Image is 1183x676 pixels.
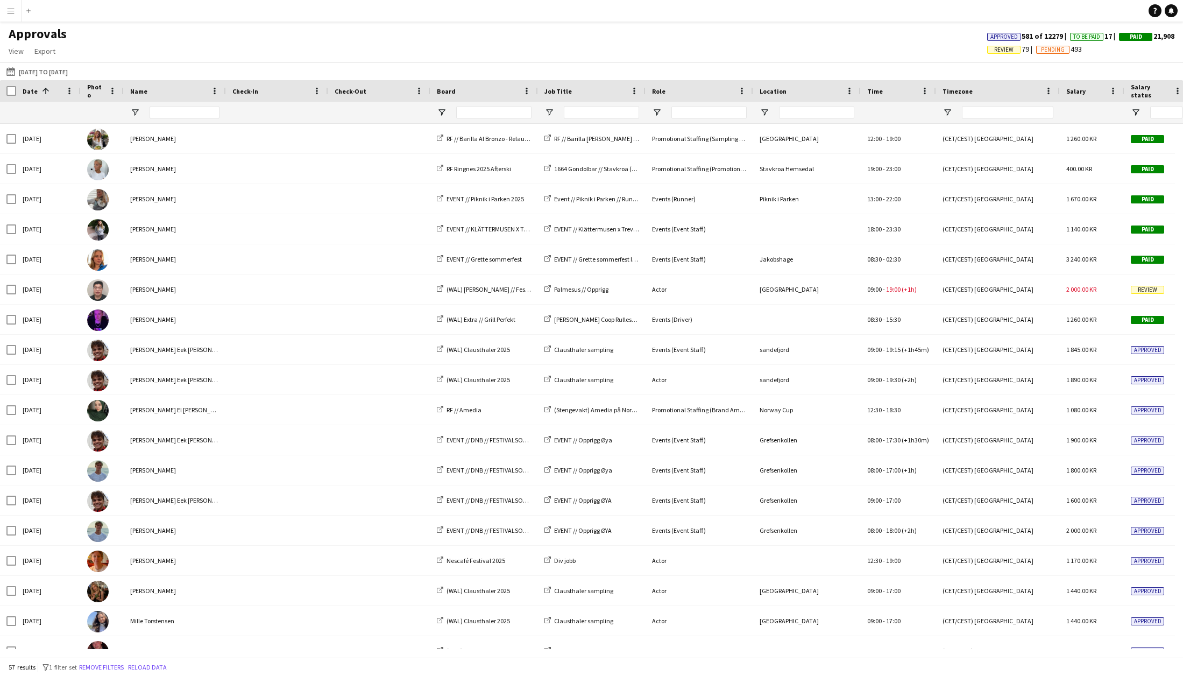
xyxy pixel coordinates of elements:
div: Events (Event Staff) [646,214,753,244]
button: Open Filter Menu [437,108,447,117]
a: (WAL) Clausthaler 2025 [437,376,510,384]
span: 17 [1070,31,1119,41]
span: (WAL) Clausthaler 2025 [447,647,510,655]
div: [DATE] [16,576,81,605]
span: 08:00 [867,466,882,474]
span: 493 [1036,44,1082,54]
span: Location [760,87,787,95]
span: 18:30 [886,406,901,414]
div: Jakobshage [753,244,861,274]
span: Time [867,87,883,95]
img: Eivind Chen [87,279,109,301]
span: 1 260.00 KR [1066,315,1096,323]
span: Approved [1131,527,1164,535]
a: (WAL) Clausthaler 2025 [437,346,510,354]
div: [DATE] [16,365,81,395]
span: 1 900.00 KR [1066,436,1096,444]
span: Approved [990,33,1018,40]
span: 23:00 [886,165,901,173]
a: Export [30,44,60,58]
a: EVENT // Opprigg Øya [544,436,612,444]
span: 19:30 [886,376,901,384]
span: RF // Barilla Al Bronzo - Relaunch [447,135,535,143]
span: 15:30 [886,315,901,323]
span: 1 670.00 KR [1066,195,1096,203]
div: [DATE] [16,274,81,304]
span: Approved [1131,436,1164,445]
span: EVENT // DNB // FESTIVALSOMMER 2025 [447,466,553,474]
div: [DATE] [16,425,81,455]
img: Thomas Woje [87,309,109,331]
div: (CET/CEST) [GEOGRAPHIC_DATA] [936,214,1060,244]
a: EVENT // DNB // FESTIVALSOMMER 2025 [437,466,553,474]
button: Remove filters [77,661,126,673]
span: Timezone [943,87,973,95]
span: - [883,406,885,414]
button: Open Filter Menu [130,108,140,117]
a: Div jobb [544,557,576,565]
span: RF // Amedia [447,406,481,414]
div: [DATE] [16,606,81,636]
div: (CET/CEST) [GEOGRAPHIC_DATA] [936,154,1060,184]
div: [DATE] [16,395,81,425]
span: (+1h) [902,285,917,293]
span: 23:30 [886,225,901,233]
div: [DATE] [16,184,81,214]
button: Open Filter Menu [544,108,554,117]
span: Pending [1041,46,1065,53]
img: Julia Mathisen [87,189,109,210]
span: 08:00 [867,526,882,534]
span: 1 140.00 KR [1066,225,1096,233]
span: - [883,315,885,323]
span: Job Title [544,87,572,95]
span: (WAL) Extra // Grill Perfekt [447,315,515,323]
span: 08:30 [867,255,882,263]
span: 12:00 [867,135,882,143]
div: [PERSON_NAME] Eek [PERSON_NAME] [124,485,226,515]
div: [PERSON_NAME] Eek [PERSON_NAME] [124,365,226,395]
span: 1 845.00 KR [1066,346,1096,354]
span: - [883,255,885,263]
span: 2 000.00 KR [1066,526,1096,534]
div: sandefjord [753,365,861,395]
a: 1664 Gondolbar // Stavkroa (Reise) [544,165,648,173]
a: RF Ringnes 2025 Afterski [437,165,511,173]
div: [PERSON_NAME] Eek [PERSON_NAME] [124,425,226,455]
span: EVENT // Opprigg Øya [554,436,612,444]
div: [PERSON_NAME] [124,546,226,575]
div: [PERSON_NAME] [124,214,226,244]
span: Palmesus // Opprigg [554,285,608,293]
div: Actor [646,365,753,395]
span: 08:30 [867,315,882,323]
span: 1 600.00 KR [1066,496,1096,504]
span: EVENT // Klättermusen x Trevare // Gjennomføring [554,225,690,233]
a: RF // Barilla Al Bronzo - Relaunch [437,135,535,143]
span: 1664 Gondolbar // Stavkroa (Reise) [554,165,648,173]
div: [GEOGRAPHIC_DATA] [753,124,861,153]
div: Actor [646,606,753,636]
div: Events (Event Staff) [646,335,753,364]
span: EVENT // Opprigg ØYA [554,496,612,504]
div: Promotional Staffing (Brand Ambassadors) [646,395,753,425]
div: Actor [646,546,753,575]
span: 1 800.00 KR [1066,466,1096,474]
div: [PERSON_NAME] [124,124,226,153]
span: RF Ringnes 2025 Afterski [447,165,511,173]
span: Approved [1131,497,1164,505]
img: Albert Eek Minassian [87,490,109,512]
span: 09:00 [867,376,882,384]
div: [DATE] [16,214,81,244]
span: Clausthaler sampling [554,376,613,384]
div: (CET/CEST) [GEOGRAPHIC_DATA] [936,305,1060,334]
span: 19:00 [886,557,901,565]
div: Mille Torstensen [124,606,226,636]
div: [DATE] [16,455,81,485]
span: (WAL) Clausthaler 2025 [447,346,510,354]
span: clausthaler sampling - kjørevakt [554,647,643,655]
a: Clausthaler sampling [544,587,613,595]
div: [PERSON_NAME] [124,576,226,605]
div: [GEOGRAPHIC_DATA] [753,576,861,605]
span: EVENT // DNB // FESTIVALSOMMER 2025 [447,436,553,444]
span: 19:00 [867,165,882,173]
input: Timezone Filter Input [962,106,1053,119]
